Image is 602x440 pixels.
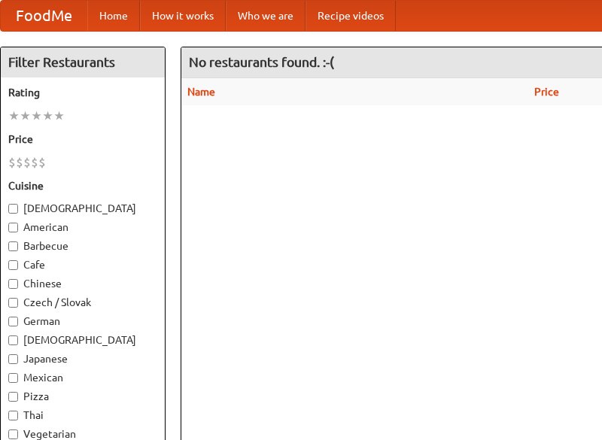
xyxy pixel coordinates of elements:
label: Cafe [8,257,157,272]
input: Chinese [8,279,18,289]
a: Name [187,86,215,98]
li: $ [16,154,23,171]
input: Barbecue [8,241,18,251]
a: Recipe videos [306,1,396,31]
input: Cafe [8,260,18,270]
li: ★ [42,108,53,124]
li: ★ [20,108,31,124]
label: Barbecue [8,238,157,253]
input: Thai [8,411,18,420]
input: [DEMOGRAPHIC_DATA] [8,335,18,345]
h5: Cuisine [8,178,157,193]
label: Japanese [8,351,157,366]
h5: Rating [8,85,157,100]
li: $ [38,154,46,171]
li: $ [8,154,16,171]
label: [DEMOGRAPHIC_DATA] [8,332,157,347]
a: How it works [140,1,226,31]
label: Thai [8,408,157,423]
label: Chinese [8,276,157,291]
a: Home [87,1,140,31]
input: Pizza [8,392,18,402]
input: [DEMOGRAPHIC_DATA] [8,204,18,214]
label: German [8,314,157,329]
li: ★ [53,108,65,124]
label: [DEMOGRAPHIC_DATA] [8,201,157,216]
h4: Filter Restaurants [1,47,165,77]
a: FoodMe [1,1,87,31]
li: ★ [31,108,42,124]
input: Japanese [8,354,18,364]
input: American [8,223,18,232]
ng-pluralize: No restaurants found. :-( [189,55,334,69]
li: ★ [8,108,20,124]
li: $ [23,154,31,171]
h5: Price [8,132,157,147]
a: Who we are [226,1,306,31]
label: Czech / Slovak [8,295,157,310]
a: Price [534,86,559,98]
input: Vegetarian [8,429,18,439]
label: Mexican [8,370,157,385]
label: Pizza [8,389,157,404]
input: German [8,317,18,326]
input: Czech / Slovak [8,298,18,308]
input: Mexican [8,373,18,383]
label: American [8,220,157,235]
li: $ [31,154,38,171]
